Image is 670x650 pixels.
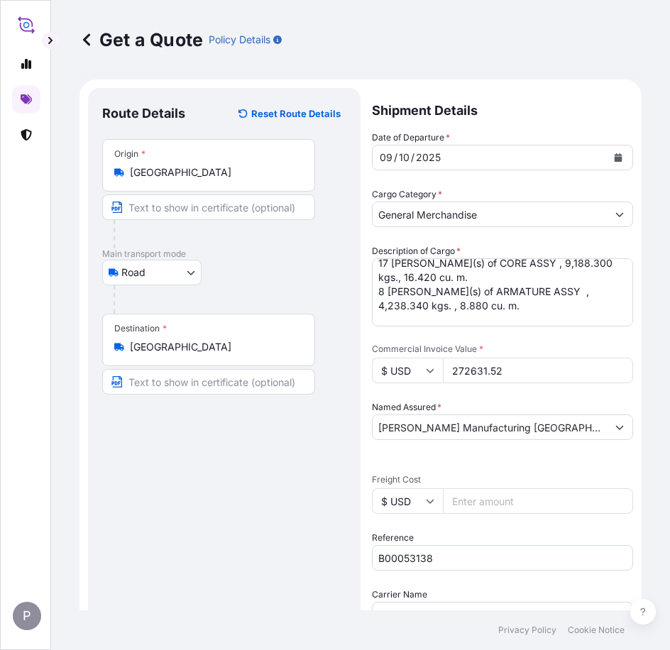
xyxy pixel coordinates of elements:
[378,149,394,166] div: day,
[372,244,461,258] label: Description of Cargo
[607,146,630,169] button: Calendar
[372,588,427,602] label: Carrier Name
[130,165,297,180] input: Origin
[102,194,315,220] input: Text to appear on certificate
[373,202,607,227] input: Select a commodity type
[372,88,633,131] p: Shipment Details
[23,609,31,623] span: P
[372,531,414,545] label: Reference
[498,624,556,636] a: Privacy Policy
[251,106,341,121] p: Reset Route Details
[121,265,145,280] span: Road
[372,343,633,355] span: Commercial Invoice Value
[397,149,411,166] div: month,
[79,28,203,51] p: Get a Quote
[209,33,270,47] p: Policy Details
[372,400,441,414] label: Named Assured
[607,414,632,440] button: Show suggestions
[411,149,414,166] div: /
[114,148,145,160] div: Origin
[231,102,346,125] button: Reset Route Details
[102,105,185,122] p: Route Details
[443,358,633,383] input: Type amount
[372,187,442,202] label: Cargo Category
[372,545,633,571] input: Your internal reference
[102,369,315,395] input: Text to appear on certificate
[114,323,167,334] div: Destination
[568,624,625,636] a: Cookie Notice
[372,131,450,145] span: Date of Departure
[443,488,633,514] input: Enter amount
[414,149,442,166] div: year,
[130,340,297,354] input: Destination
[372,602,633,627] input: Enter name
[394,149,397,166] div: /
[102,248,346,260] p: Main transport mode
[102,260,202,285] button: Select transport
[373,414,607,440] input: Full name
[607,202,632,227] button: Show suggestions
[372,474,633,485] span: Freight Cost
